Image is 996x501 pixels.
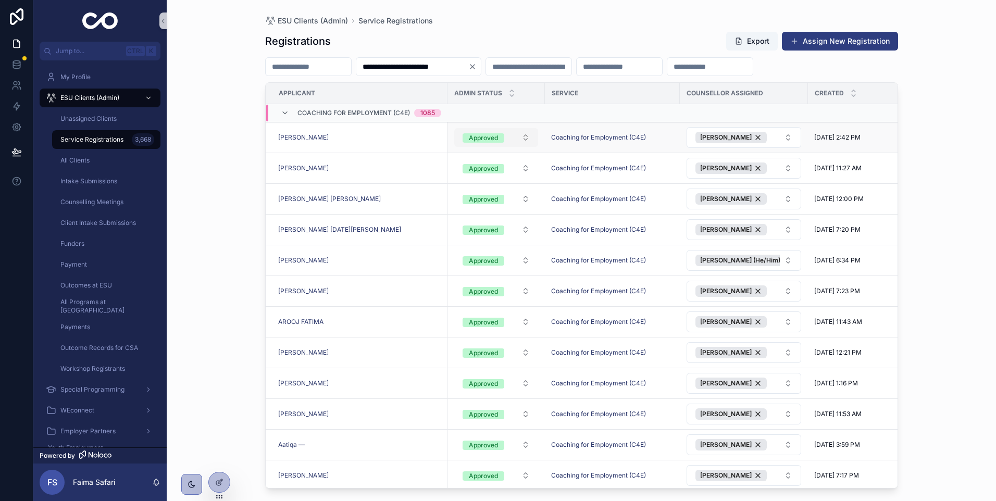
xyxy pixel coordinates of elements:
a: Coaching for Employment (C4E) [551,348,646,357]
a: Select Button [454,220,539,240]
span: Coaching for Employment (C4E) [297,109,410,117]
a: Coaching for Employment (C4E) [551,133,646,142]
a: Assign New Registration [782,32,898,51]
a: [DATE] 6:34 PM [814,256,899,265]
a: Select Button [686,249,802,271]
a: [PERSON_NAME] [DATE][PERSON_NAME] [278,226,441,234]
a: Select Button [454,312,539,332]
a: Employer Partners [40,422,160,441]
button: Select Button [454,312,538,331]
a: [PERSON_NAME] [278,164,441,172]
span: [PERSON_NAME] [700,441,752,449]
a: Coaching for Employment (C4E) [551,379,674,387]
span: Service Registrations [60,135,123,144]
span: [DATE] 6:34 PM [814,256,861,265]
a: ESU Clients (Admin) [40,89,160,107]
button: Select Button [687,465,801,486]
a: Coaching for Employment (C4E) [551,318,674,326]
button: Select Button [687,434,801,455]
a: Counselling Meetings [52,193,160,211]
a: Intake Submissions [52,172,160,191]
a: Select Button [454,128,539,147]
a: Select Button [454,435,539,455]
span: Funders [60,240,84,248]
span: [DATE] 3:59 PM [814,441,860,449]
a: Outcome Records for CSA [52,339,160,357]
a: Select Button [686,403,802,425]
a: [PERSON_NAME] [278,471,329,480]
span: Service Registrations [358,16,433,26]
a: Coaching for Employment (C4E) [551,164,646,172]
span: All Programs at [GEOGRAPHIC_DATA] [60,298,150,315]
button: Select Button [687,311,801,332]
span: Applicant [279,89,315,97]
a: Select Button [686,465,802,486]
a: Select Button [686,188,802,210]
button: Clear [468,62,481,71]
a: Outcomes at ESU [52,276,160,295]
p: Faima Safari [73,477,115,487]
button: Select Button [454,343,538,362]
span: Created [815,89,844,97]
button: Select Button [687,127,801,148]
span: Counsellor Assigned [687,89,763,97]
span: [DATE] 11:27 AM [814,164,862,172]
span: Coaching for Employment (C4E) [551,318,646,326]
a: Select Button [686,280,802,302]
a: [PERSON_NAME] [278,256,441,265]
a: Select Button [454,373,539,393]
button: Select Button [454,190,538,208]
div: Approved [469,164,498,173]
span: [PERSON_NAME] (He/Him) [700,256,780,265]
span: Youth Employment Connections [48,444,136,460]
div: Approved [469,379,498,389]
a: [DATE] 7:17 PM [814,471,899,480]
button: Select Button [454,251,538,270]
span: Coaching for Employment (C4E) [551,226,646,234]
a: [DATE] 12:21 PM [814,348,899,357]
a: Payment [52,255,160,274]
button: Select Button [454,466,538,485]
a: [PERSON_NAME] [278,256,329,265]
span: Coaching for Employment (C4E) [551,471,646,480]
div: Approved [469,471,498,481]
a: [PERSON_NAME] [278,379,329,387]
a: [PERSON_NAME] [278,410,441,418]
span: [DATE] 7:20 PM [814,226,861,234]
span: Client Intake Submissions [60,219,136,227]
a: WEconnect [40,401,160,420]
a: Coaching for Employment (C4E) [551,256,646,265]
button: Select Button [687,189,801,209]
a: [DATE] 11:43 AM [814,318,899,326]
a: [PERSON_NAME] [278,287,441,295]
span: [DATE] 1:16 PM [814,379,858,387]
button: Export [726,32,778,51]
a: All Programs at [GEOGRAPHIC_DATA] [52,297,160,316]
h1: Registrations [265,34,331,48]
div: Approved [469,195,498,204]
a: [DATE] 7:23 PM [814,287,899,295]
button: Select Button [687,158,801,179]
a: Coaching for Employment (C4E) [551,195,674,203]
a: Coaching for Employment (C4E) [551,441,674,449]
a: Coaching for Employment (C4E) [551,164,674,172]
a: Special Programming [40,380,160,399]
span: [PERSON_NAME] [278,287,329,295]
button: Unselect 61 [695,224,767,235]
span: K [147,47,155,55]
a: Coaching for Employment (C4E) [551,287,674,295]
span: [DATE] 12:21 PM [814,348,862,357]
button: Select Button [687,342,801,363]
span: [PERSON_NAME] [PERSON_NAME] [278,195,381,203]
div: Approved [469,441,498,450]
a: [DATE] 2:42 PM [814,133,899,142]
a: Coaching for Employment (C4E) [551,410,646,418]
a: Select Button [686,372,802,394]
button: Unselect 61 [695,285,767,297]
